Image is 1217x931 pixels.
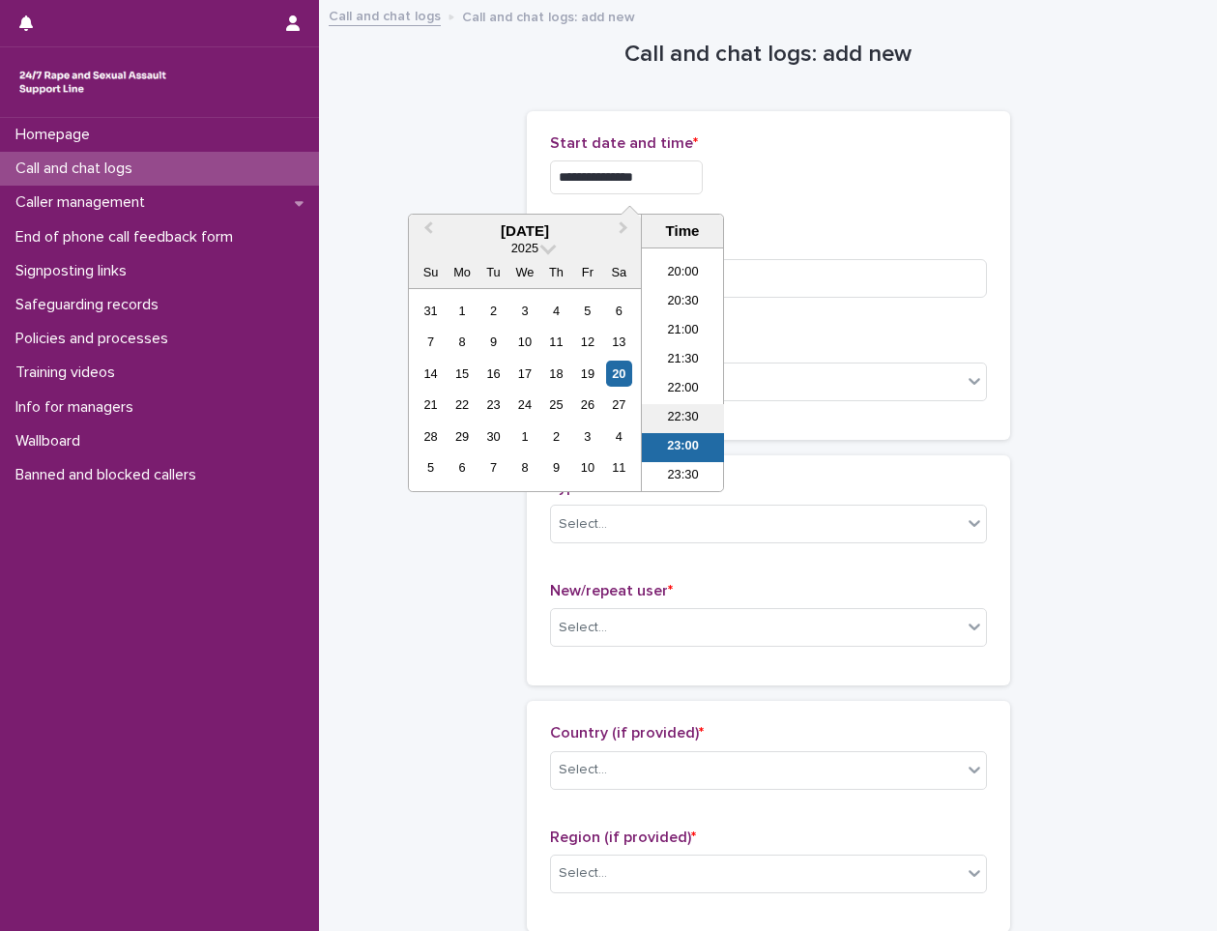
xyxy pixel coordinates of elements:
span: Start date and time [550,135,698,151]
div: Choose Saturday, September 27th, 2025 [606,392,632,418]
span: New/repeat user [550,583,673,598]
div: Select... [559,863,607,884]
div: Mo [449,259,475,285]
a: Call and chat logs [329,4,441,26]
li: 20:30 [642,288,724,317]
div: Choose Wednesday, September 10th, 2025 [511,329,537,355]
div: Choose Tuesday, September 23rd, 2025 [480,392,507,418]
div: Choose Saturday, October 11th, 2025 [606,454,632,480]
p: Policies and processes [8,330,184,348]
div: Th [543,259,569,285]
div: Choose Sunday, September 14th, 2025 [418,361,444,387]
div: Choose Saturday, September 6th, 2025 [606,298,632,324]
div: We [511,259,537,285]
div: Choose Thursday, October 2nd, 2025 [543,423,569,450]
div: Choose Sunday, October 5th, 2025 [418,454,444,480]
li: 22:00 [642,375,724,404]
li: 22:30 [642,404,724,433]
div: Choose Friday, September 12th, 2025 [574,329,600,355]
h1: Call and chat logs: add new [527,41,1010,69]
div: Choose Tuesday, September 16th, 2025 [480,361,507,387]
li: 23:00 [642,433,724,462]
div: Choose Tuesday, September 30th, 2025 [480,423,507,450]
p: Signposting links [8,262,142,280]
p: Safeguarding records [8,296,174,314]
li: 23:30 [642,462,724,491]
div: Time [647,222,718,240]
div: [DATE] [409,222,641,240]
button: Next Month [610,217,641,247]
div: Choose Sunday, September 28th, 2025 [418,423,444,450]
div: Choose Saturday, September 20th, 2025 [606,361,632,387]
p: Call and chat logs [8,160,148,178]
div: Choose Tuesday, September 2nd, 2025 [480,298,507,324]
p: Info for managers [8,398,149,417]
p: End of phone call feedback form [8,228,248,247]
div: Choose Friday, September 5th, 2025 [574,298,600,324]
div: Choose Friday, October 10th, 2025 [574,454,600,480]
div: Choose Friday, October 3rd, 2025 [574,423,600,450]
div: Choose Tuesday, September 9th, 2025 [480,329,507,355]
img: rhQMoQhaT3yELyF149Cw [15,63,170,102]
div: Choose Sunday, August 31st, 2025 [418,298,444,324]
div: Choose Monday, October 6th, 2025 [449,454,475,480]
div: Choose Thursday, October 9th, 2025 [543,454,569,480]
div: Choose Monday, September 1st, 2025 [449,298,475,324]
div: Choose Monday, September 22nd, 2025 [449,392,475,418]
li: 21:00 [642,317,724,346]
p: Wallboard [8,432,96,451]
div: Sa [606,259,632,285]
div: Choose Friday, September 19th, 2025 [574,361,600,387]
div: Choose Thursday, September 25th, 2025 [543,392,569,418]
button: Previous Month [411,217,442,247]
div: Choose Wednesday, October 8th, 2025 [511,454,537,480]
span: Region (if provided) [550,829,696,845]
div: Choose Wednesday, September 24th, 2025 [511,392,537,418]
div: Select... [559,514,607,535]
div: Fr [574,259,600,285]
p: Homepage [8,126,105,144]
div: Choose Sunday, September 21st, 2025 [418,392,444,418]
div: Choose Thursday, September 4th, 2025 [543,298,569,324]
div: Choose Thursday, September 18th, 2025 [543,361,569,387]
div: Su [418,259,444,285]
div: Choose Saturday, September 13th, 2025 [606,329,632,355]
div: Choose Wednesday, September 3rd, 2025 [511,298,537,324]
span: Country (if provided) [550,725,704,741]
div: Choose Sunday, September 7th, 2025 [418,329,444,355]
li: 21:30 [642,346,724,375]
span: 2025 [511,241,538,255]
div: Choose Friday, September 26th, 2025 [574,392,600,418]
div: Choose Tuesday, October 7th, 2025 [480,454,507,480]
li: 20:00 [642,259,724,288]
p: Training videos [8,364,130,382]
div: Choose Thursday, September 11th, 2025 [543,329,569,355]
div: Choose Monday, September 15th, 2025 [449,361,475,387]
div: Tu [480,259,507,285]
p: Banned and blocked callers [8,466,212,484]
p: Caller management [8,193,160,212]
div: Select... [559,760,607,780]
div: Choose Wednesday, October 1st, 2025 [511,423,537,450]
div: Select... [559,618,607,638]
div: Choose Monday, September 8th, 2025 [449,329,475,355]
div: Choose Monday, September 29th, 2025 [449,423,475,450]
p: Call and chat logs: add new [462,5,635,26]
div: month 2025-09 [415,295,634,483]
div: Choose Saturday, October 4th, 2025 [606,423,632,450]
div: Choose Wednesday, September 17th, 2025 [511,361,537,387]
